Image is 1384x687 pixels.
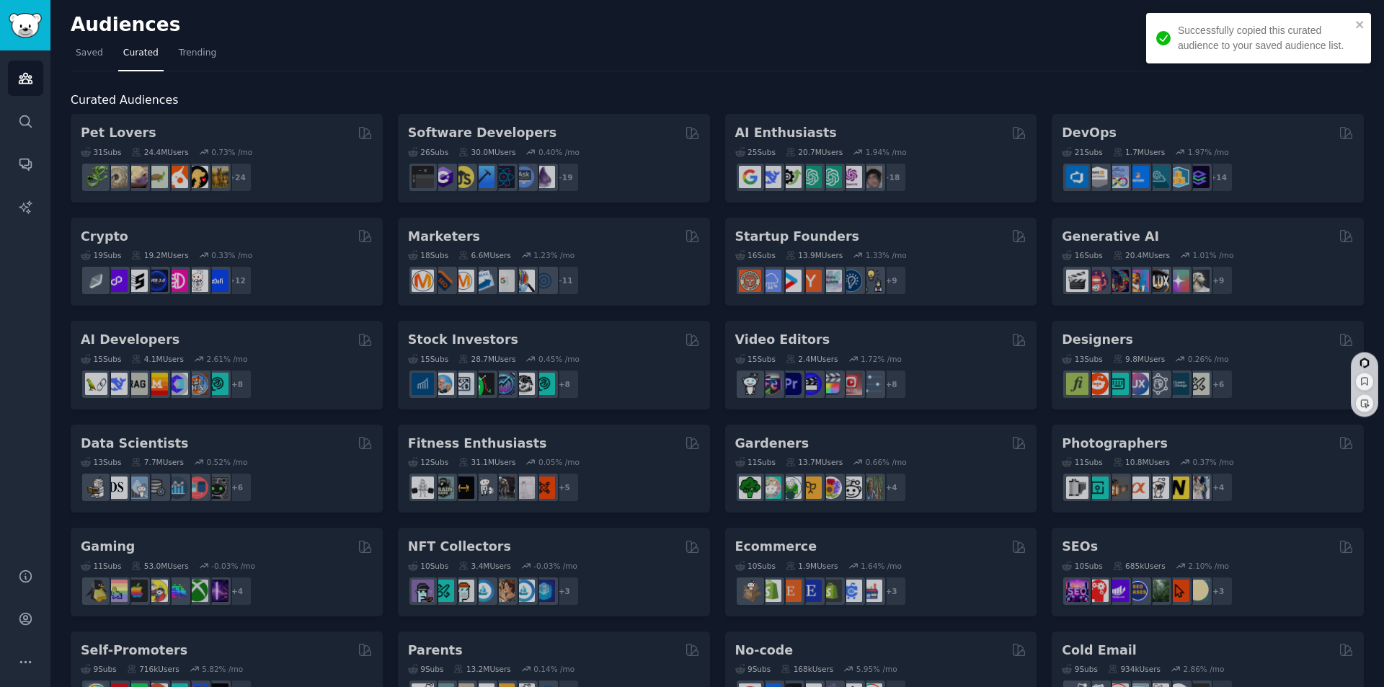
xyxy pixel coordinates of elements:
[123,47,159,60] span: Curated
[71,42,108,71] a: Saved
[118,42,164,71] a: Curated
[71,14,1247,37] h2: Audiences
[76,47,103,60] span: Saved
[1178,23,1351,53] div: Successfully copied this curated audience to your saved audience list.
[1355,19,1365,30] button: close
[174,42,221,71] a: Trending
[71,92,178,110] span: Curated Audiences
[179,47,216,60] span: Trending
[9,13,42,38] img: GummySearch logo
